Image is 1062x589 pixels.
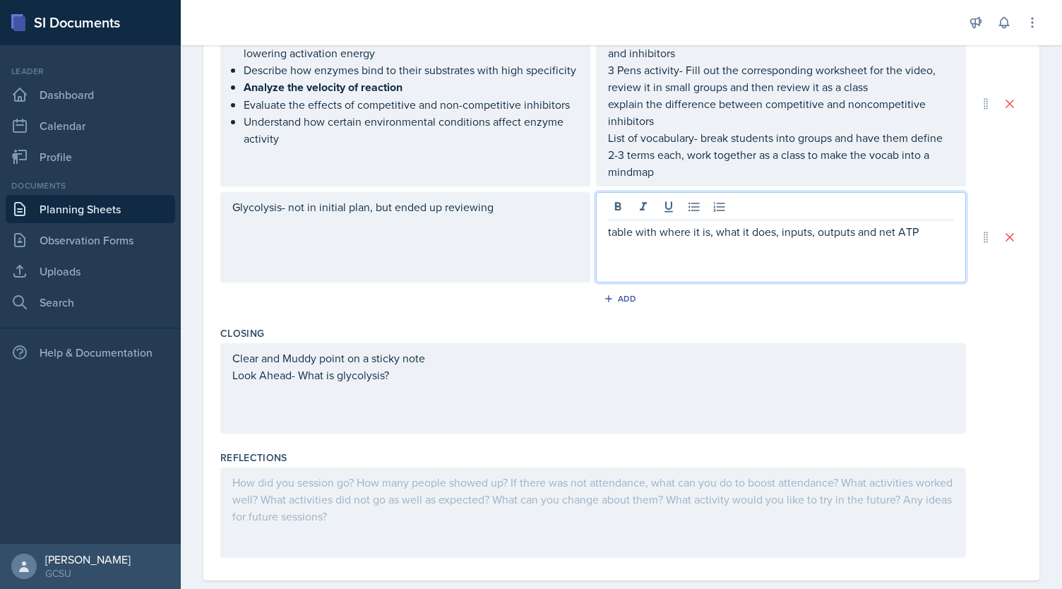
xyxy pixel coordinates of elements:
[608,129,954,180] p: List of vocabulary- break students into groups and have them define 2-3 terms each, work together...
[6,195,175,223] a: Planning Sheets
[6,65,175,78] div: Leader
[608,223,954,240] p: table with where it is, what it does, inputs, outputs and net ATP
[6,81,175,109] a: Dashboard
[244,79,402,95] strong: Analyze the velocity of reaction
[6,226,175,254] a: Observation Forms
[6,179,175,192] div: Documents
[608,61,954,95] p: 3 Pens activity- Fill out the corresponding worksheet for the video, review it in small groups an...
[220,326,264,340] label: Closing
[244,96,578,113] p: Evaluate the effects of competitive and non-competitive inhibitors
[244,61,578,78] p: Describe how enzymes bind to their substrates with high specificity
[599,288,645,309] button: Add
[232,367,954,383] p: Look Ahead- What is glycolysis?
[220,451,287,465] label: Reflections
[232,350,954,367] p: Clear and Muddy point on a sticky note
[6,338,175,367] div: Help & Documentation
[6,288,175,316] a: Search
[6,112,175,140] a: Calendar
[6,257,175,285] a: Uploads
[232,198,578,215] p: Glycolysis- not in initial plan, but ended up reviewing
[244,113,578,147] p: Understand how certain environmental conditions affect enzyme activity
[607,293,637,304] div: Add
[45,552,131,566] div: [PERSON_NAME]
[6,143,175,171] a: Profile
[45,566,131,581] div: GCSU
[608,95,954,129] p: explain the difference between competitive and noncompetitive inhibitors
